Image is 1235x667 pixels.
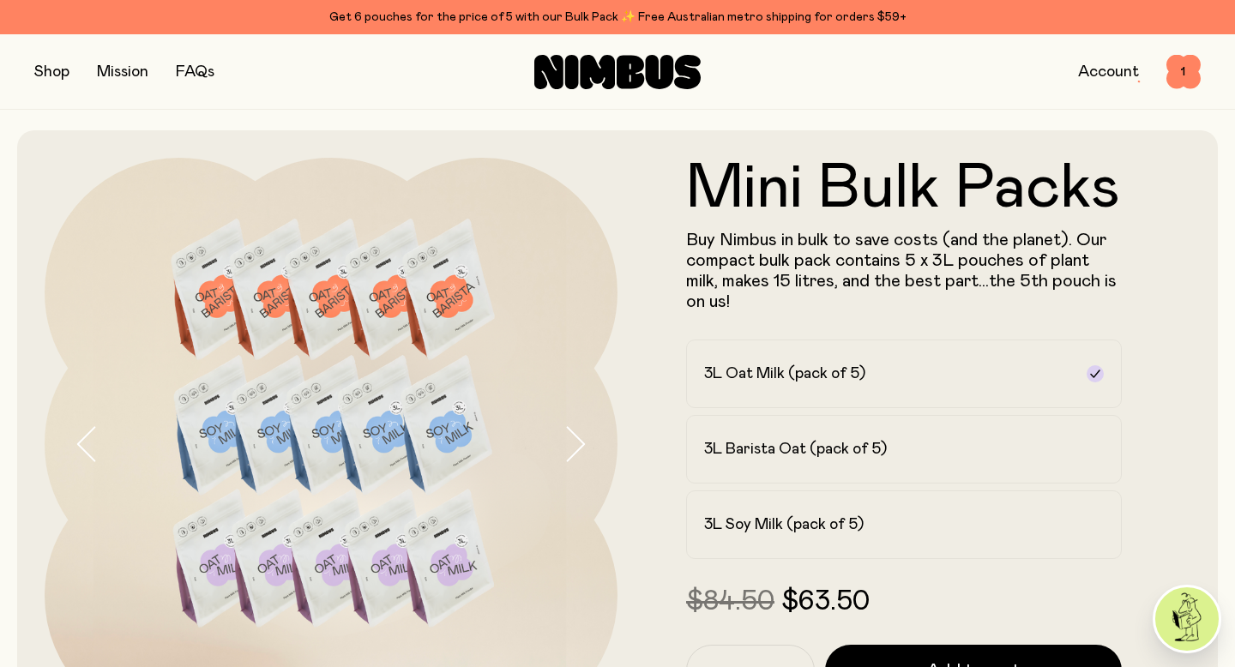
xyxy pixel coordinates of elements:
[686,231,1117,310] span: Buy Nimbus in bulk to save costs (and the planet). Our compact bulk pack contains 5 x 3L pouches ...
[704,439,887,460] h2: 3L Barista Oat (pack of 5)
[1078,64,1139,80] a: Account
[704,364,865,384] h2: 3L Oat Milk (pack of 5)
[781,588,870,616] span: $63.50
[34,7,1201,27] div: Get 6 pouches for the price of 5 with our Bulk Pack ✨ Free Australian metro shipping for orders $59+
[1155,587,1219,651] img: agent
[176,64,214,80] a: FAQs
[1166,55,1201,89] button: 1
[97,64,148,80] a: Mission
[686,158,1122,219] h1: Mini Bulk Packs
[686,588,774,616] span: $84.50
[704,514,864,535] h2: 3L Soy Milk (pack of 5)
